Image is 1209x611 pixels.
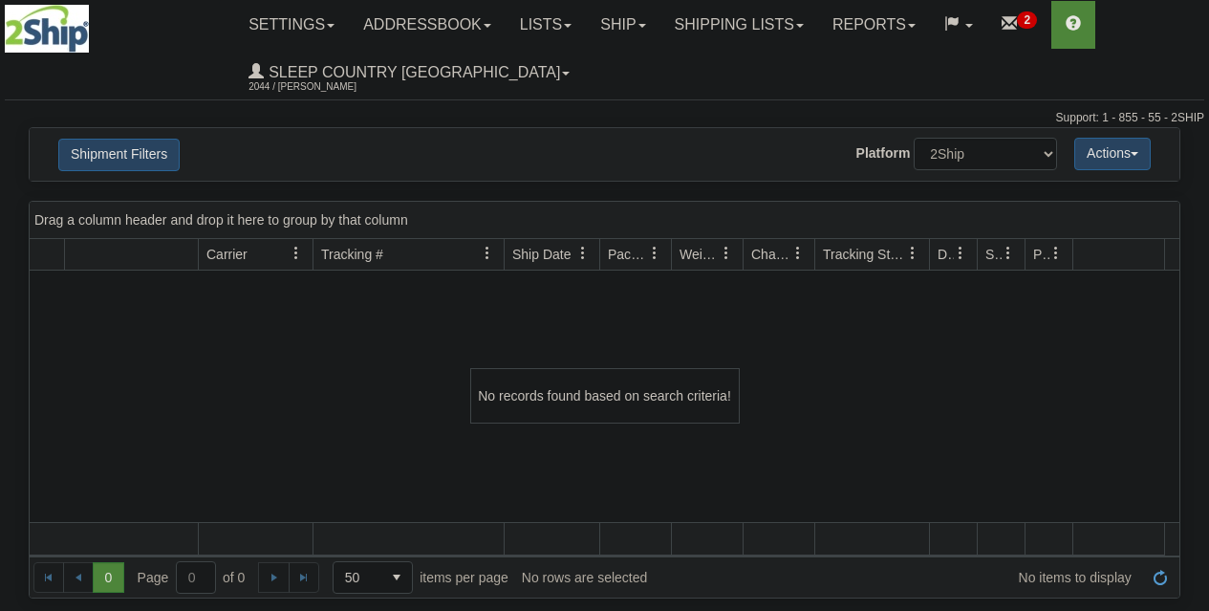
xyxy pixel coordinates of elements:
[1017,11,1037,29] sup: 2
[1074,138,1151,170] button: Actions
[638,237,671,270] a: Packages filter column settings
[987,1,1051,49] a: 2
[1040,237,1072,270] a: Pickup Status filter column settings
[823,245,906,264] span: Tracking Status
[280,237,313,270] a: Carrier filter column settings
[896,237,929,270] a: Tracking Status filter column settings
[1145,562,1176,593] a: Refresh
[234,1,349,49] a: Settings
[506,1,586,49] a: Lists
[938,245,954,264] span: Delivery Status
[333,561,413,594] span: Page sizes drop down
[1165,207,1207,403] iframe: chat widget
[381,562,412,593] span: select
[248,77,392,97] span: 2044 / [PERSON_NAME]
[522,570,648,585] div: No rows are selected
[818,1,930,49] a: Reports
[234,49,584,97] a: Sleep Country [GEOGRAPHIC_DATA] 2044 / [PERSON_NAME]
[93,562,123,593] span: Page 0
[471,237,504,270] a: Tracking # filter column settings
[5,5,89,53] img: logo2044.jpg
[5,110,1204,126] div: Support: 1 - 855 - 55 - 2SHIP
[345,568,370,587] span: 50
[30,202,1179,239] div: grid grouping header
[264,64,560,80] span: Sleep Country [GEOGRAPHIC_DATA]
[567,237,599,270] a: Ship Date filter column settings
[660,1,818,49] a: Shipping lists
[751,245,791,264] span: Charge
[782,237,814,270] a: Charge filter column settings
[944,237,977,270] a: Delivery Status filter column settings
[349,1,506,49] a: Addressbook
[470,368,740,424] div: No records found based on search criteria!
[680,245,720,264] span: Weight
[138,561,246,594] span: Page of 0
[710,237,743,270] a: Weight filter column settings
[608,245,648,264] span: Packages
[333,561,508,594] span: items per page
[58,139,180,171] button: Shipment Filters
[321,245,383,264] span: Tracking #
[992,237,1025,270] a: Shipment Issues filter column settings
[660,570,1132,585] span: No items to display
[1033,245,1049,264] span: Pickup Status
[206,245,248,264] span: Carrier
[856,144,911,164] label: Platform
[512,245,571,264] span: Ship Date
[586,1,659,49] a: Ship
[985,245,1002,264] span: Shipment Issues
